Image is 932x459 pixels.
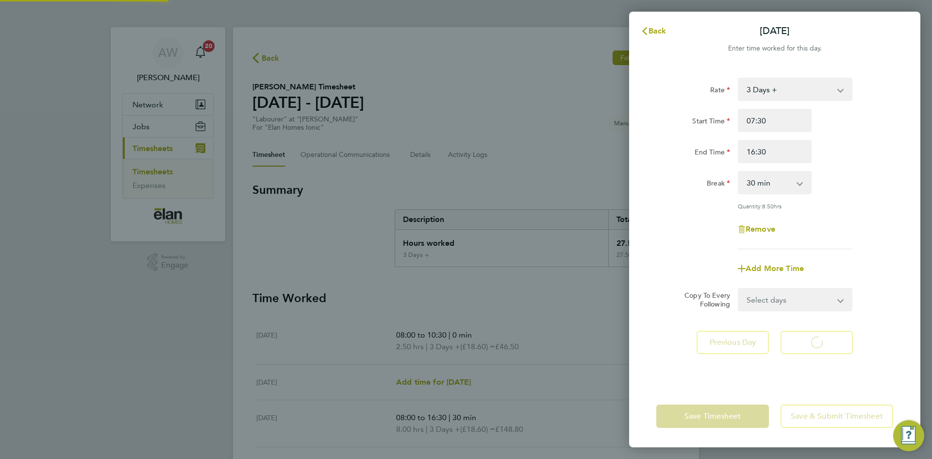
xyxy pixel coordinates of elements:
p: [DATE] [760,24,790,38]
label: Rate [710,85,730,97]
span: Remove [746,224,775,234]
label: Break [707,179,730,190]
button: Back [631,21,676,41]
div: Enter time worked for this day. [629,43,920,54]
button: Add More Time [738,265,804,272]
label: Copy To Every Following [677,291,730,308]
label: End Time [695,148,730,159]
input: E.g. 18:00 [738,140,812,163]
div: Quantity: hrs [738,202,852,210]
input: E.g. 08:00 [738,109,812,132]
span: 8.50 [762,202,774,210]
button: Engage Resource Center [893,420,924,451]
label: Start Time [692,117,730,128]
span: Back [649,26,666,35]
button: Remove [738,225,775,233]
span: Add More Time [746,264,804,273]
